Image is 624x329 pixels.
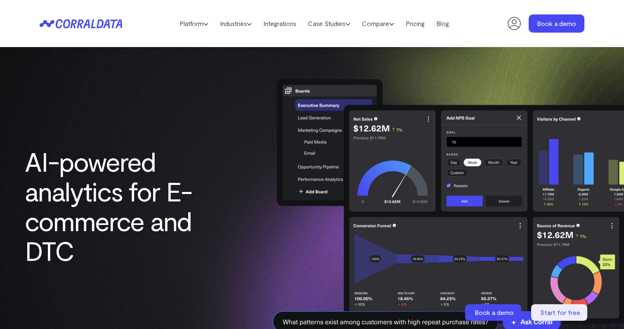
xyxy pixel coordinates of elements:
[465,304,523,321] a: Book a demo
[540,308,580,316] span: Start for free
[531,304,589,321] a: Start for free
[302,17,356,30] a: Case Studies
[214,17,258,30] a: Industries
[475,308,514,316] span: Book a demo
[25,147,198,265] h1: AI-powered analytics for E-commerce and DTC
[258,17,302,30] a: Integrations
[400,17,430,30] a: Pricing
[174,17,214,30] a: Platform
[356,17,400,30] a: Compare
[529,14,584,33] a: Book a demo
[430,17,455,30] a: Blog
